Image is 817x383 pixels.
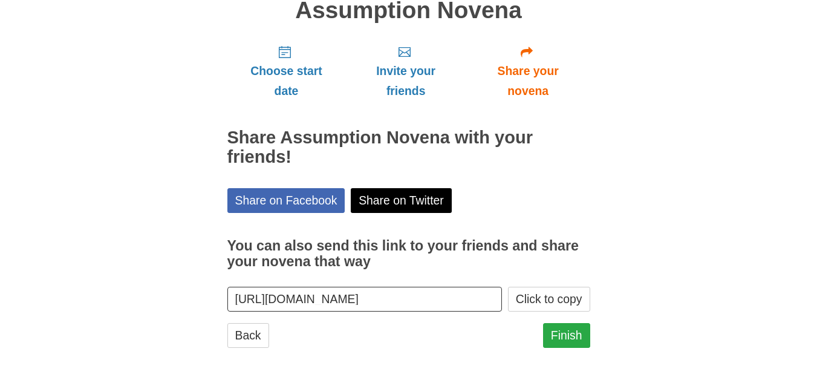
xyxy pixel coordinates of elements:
a: Choose start date [227,35,346,107]
span: Choose start date [239,61,334,101]
button: Click to copy [508,287,590,312]
span: Invite your friends [357,61,454,101]
a: Share on Twitter [351,188,452,213]
h2: Share Assumption Novena with your friends! [227,128,590,167]
a: Invite your friends [345,35,466,107]
a: Share your novena [466,35,590,107]
h3: You can also send this link to your friends and share your novena that way [227,238,590,269]
span: Share your novena [478,61,578,101]
a: Share on Facebook [227,188,345,213]
a: Finish [543,323,590,348]
a: Back [227,323,269,348]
